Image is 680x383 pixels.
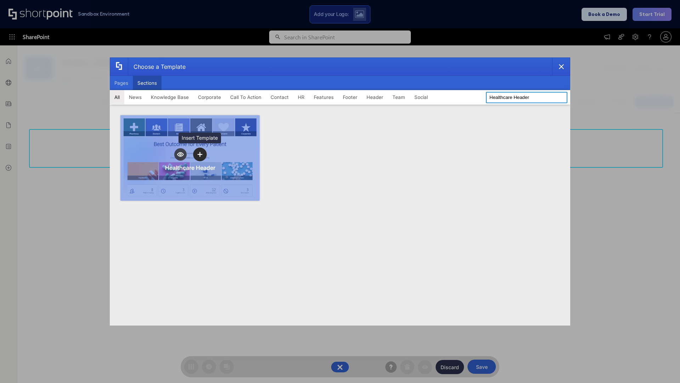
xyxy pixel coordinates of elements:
button: All [110,90,124,104]
button: Social [410,90,432,104]
button: Features [309,90,338,104]
button: Knowledge Base [146,90,193,104]
div: Healthcare Header [165,164,215,171]
button: Pages [110,76,133,90]
div: template selector [110,57,570,326]
button: Footer [338,90,362,104]
button: Call To Action [226,90,266,104]
div: Choose a Template [128,58,186,76]
iframe: Chat Widget [645,349,680,383]
button: Sections [133,76,161,90]
button: News [124,90,146,104]
button: HR [293,90,309,104]
input: Search [486,92,567,103]
button: Team [388,90,410,104]
button: Contact [266,90,293,104]
button: Header [362,90,388,104]
button: Corporate [193,90,226,104]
